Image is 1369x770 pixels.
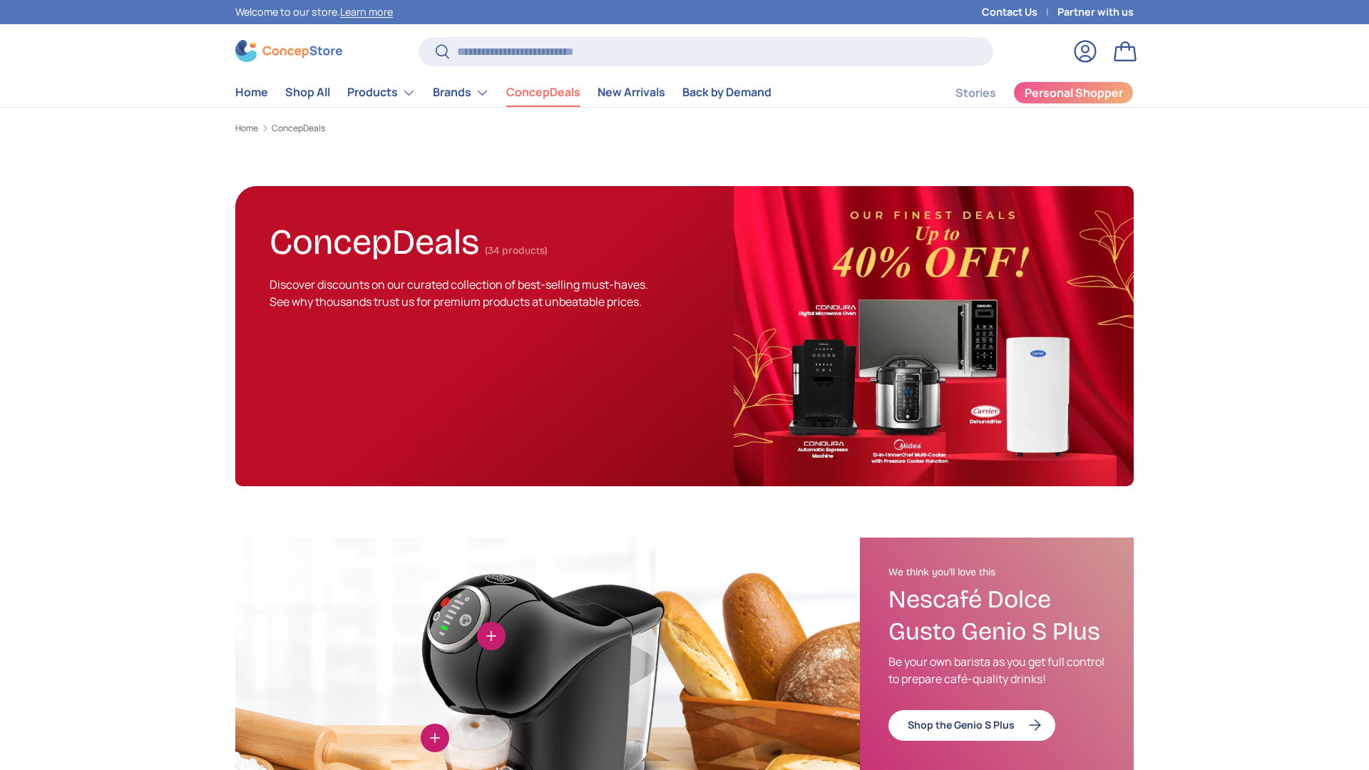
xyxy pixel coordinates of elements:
a: Personal Shopper [1013,81,1134,104]
summary: Products [339,78,424,107]
a: Shop the Genio S Plus [888,710,1055,741]
nav: Breadcrumbs [235,122,1134,135]
a: Learn more [340,5,393,19]
nav: Primary [235,78,771,107]
img: ConcepStore [235,40,342,62]
a: Shop All [285,78,330,106]
a: Contact Us [982,4,1057,20]
h2: We think you'll love this [888,566,1105,579]
a: New Arrivals [598,78,665,106]
span: Discover discounts on our curated collection of best-selling must-haves. See why thousands trust ... [270,277,648,309]
a: ConcepDeals [506,78,580,106]
img: ConcepDeals [734,186,1134,486]
summary: Brands [424,78,498,107]
span: Personal Shopper [1025,87,1123,98]
span: (34 products) [485,245,548,257]
a: Back by Demand [682,78,771,106]
a: Products [347,78,416,107]
p: Welcome to our store. [235,4,393,20]
a: Partner with us [1057,4,1134,20]
a: Stories [955,79,996,107]
a: ConcepDeals [272,124,325,133]
h3: Nescafé Dolce Gusto Genio S Plus [888,584,1105,648]
h1: ConcepDeals [270,215,479,263]
p: Be your own barista as you get full control to prepare café-quality drinks! [888,653,1105,687]
a: Home [235,124,258,133]
nav: Secondary [921,78,1134,107]
a: Brands [433,78,489,107]
a: Home [235,78,268,106]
